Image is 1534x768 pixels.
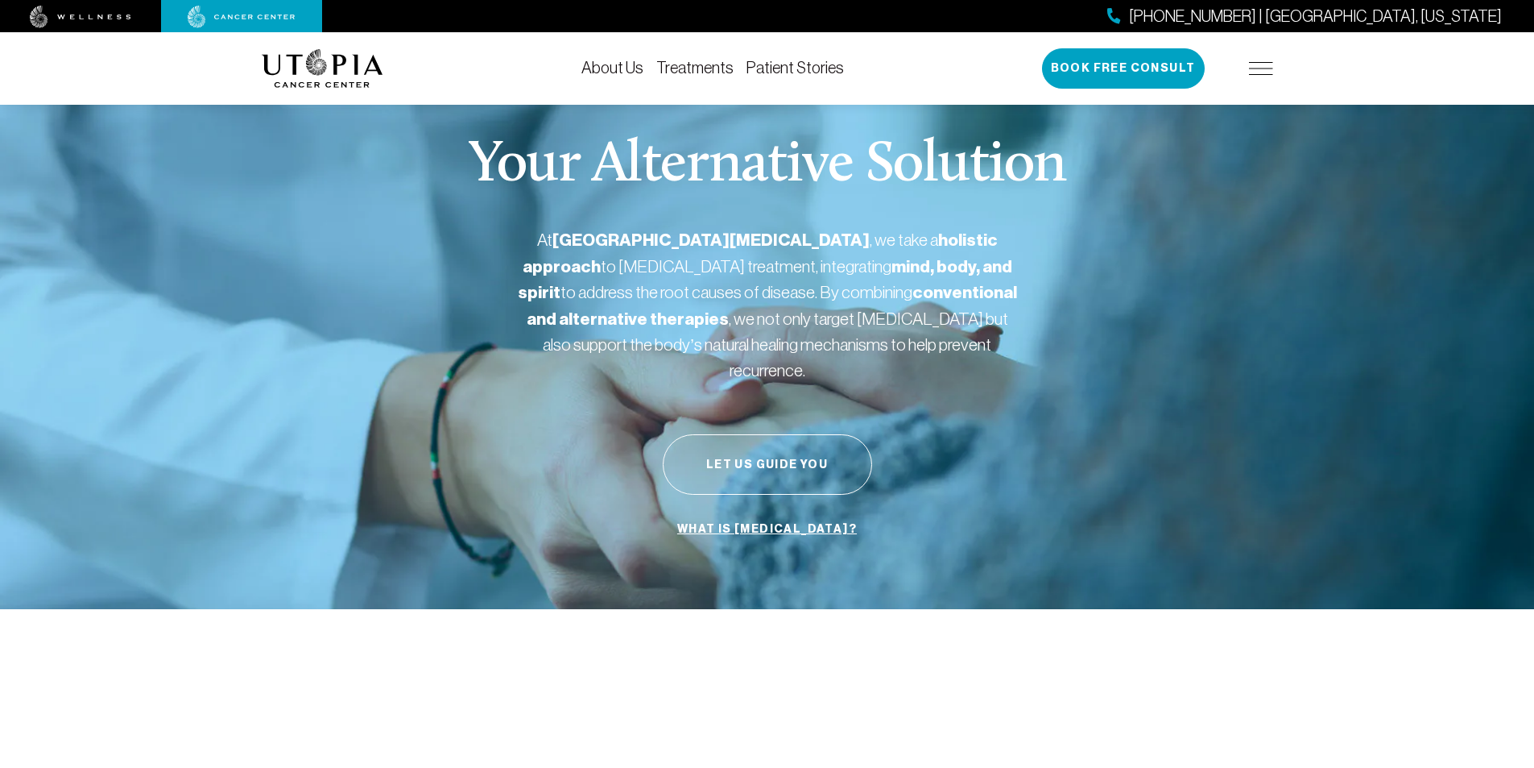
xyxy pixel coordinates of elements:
[746,59,844,77] a: Patient Stories
[581,59,643,77] a: About Us
[527,282,1017,330] strong: conventional and alternative therapies
[518,227,1017,383] p: At , we take a to [MEDICAL_DATA] treatment, integrating to address the root causes of disease. By...
[656,59,734,77] a: Treatments
[1129,5,1502,28] span: [PHONE_NUMBER] | [GEOGRAPHIC_DATA], [US_STATE]
[552,230,870,251] strong: [GEOGRAPHIC_DATA][MEDICAL_DATA]
[663,434,872,495] button: Let Us Guide You
[188,6,296,28] img: cancer center
[1249,62,1273,75] img: icon-hamburger
[468,137,1066,195] p: Your Alternative Solution
[30,6,131,28] img: wellness
[1042,48,1205,89] button: Book Free Consult
[1107,5,1502,28] a: [PHONE_NUMBER] | [GEOGRAPHIC_DATA], [US_STATE]
[523,230,998,277] strong: holistic approach
[262,49,383,88] img: logo
[673,514,861,545] a: What is [MEDICAL_DATA]?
